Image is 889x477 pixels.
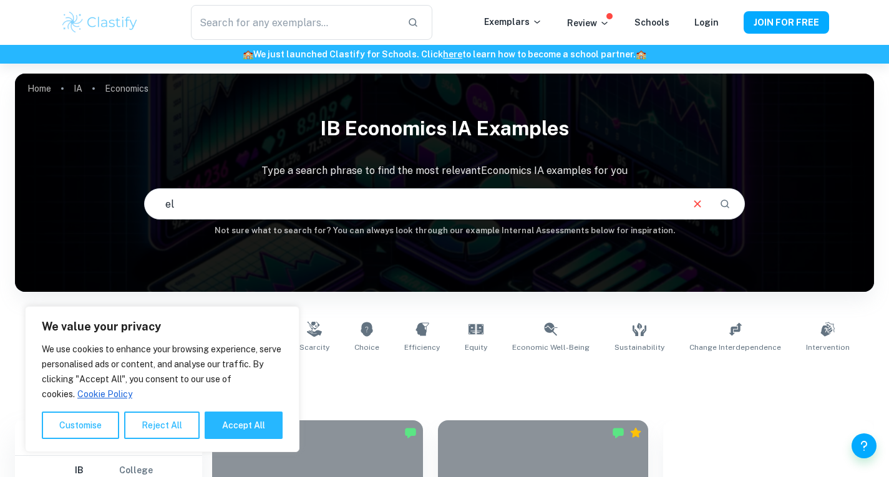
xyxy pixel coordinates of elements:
[404,426,417,439] img: Marked
[852,433,877,458] button: Help and Feedback
[15,420,202,455] h6: Filter exemplars
[615,342,664,353] span: Sustainability
[42,319,283,334] p: We value your privacy
[74,80,82,97] a: IA
[15,163,874,178] p: Type a search phrase to find the most relevant Economics IA examples for you
[404,342,440,353] span: Efficiency
[567,16,610,30] p: Review
[634,17,669,27] a: Schools
[512,342,590,353] span: Economic Well-Being
[25,306,299,452] div: We value your privacy
[744,11,829,34] button: JOIN FOR FREE
[714,193,736,214] button: Search
[205,412,283,439] button: Accept All
[42,412,119,439] button: Customise
[61,10,140,35] img: Clastify logo
[629,426,642,439] div: Premium
[77,388,133,400] a: Cookie Policy
[636,49,646,59] span: 🏫
[105,82,148,95] p: Economics
[443,49,462,59] a: here
[694,17,719,27] a: Login
[686,192,709,216] button: Clear
[612,426,624,439] img: Marked
[191,5,397,40] input: Search for any exemplars...
[354,342,379,353] span: Choice
[145,186,681,221] input: E.g. smoking and tax, tariffs, global economy...
[484,15,542,29] p: Exemplars
[58,368,831,390] h1: All Economics IA Examples
[689,342,781,353] span: Change Interdependence
[243,49,253,59] span: 🏫
[806,342,850,353] span: Intervention
[15,224,874,237] h6: Not sure what to search for? You can always look through our example Internal Assessments below f...
[15,108,874,148] h1: IB Economics IA examples
[124,412,200,439] button: Reject All
[299,342,329,353] span: Scarcity
[465,342,487,353] span: Equity
[27,80,51,97] a: Home
[2,47,887,61] h6: We just launched Clastify for Schools. Click to learn how to become a school partner.
[42,342,283,402] p: We use cookies to enhance your browsing experience, serve personalised ads or content, and analys...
